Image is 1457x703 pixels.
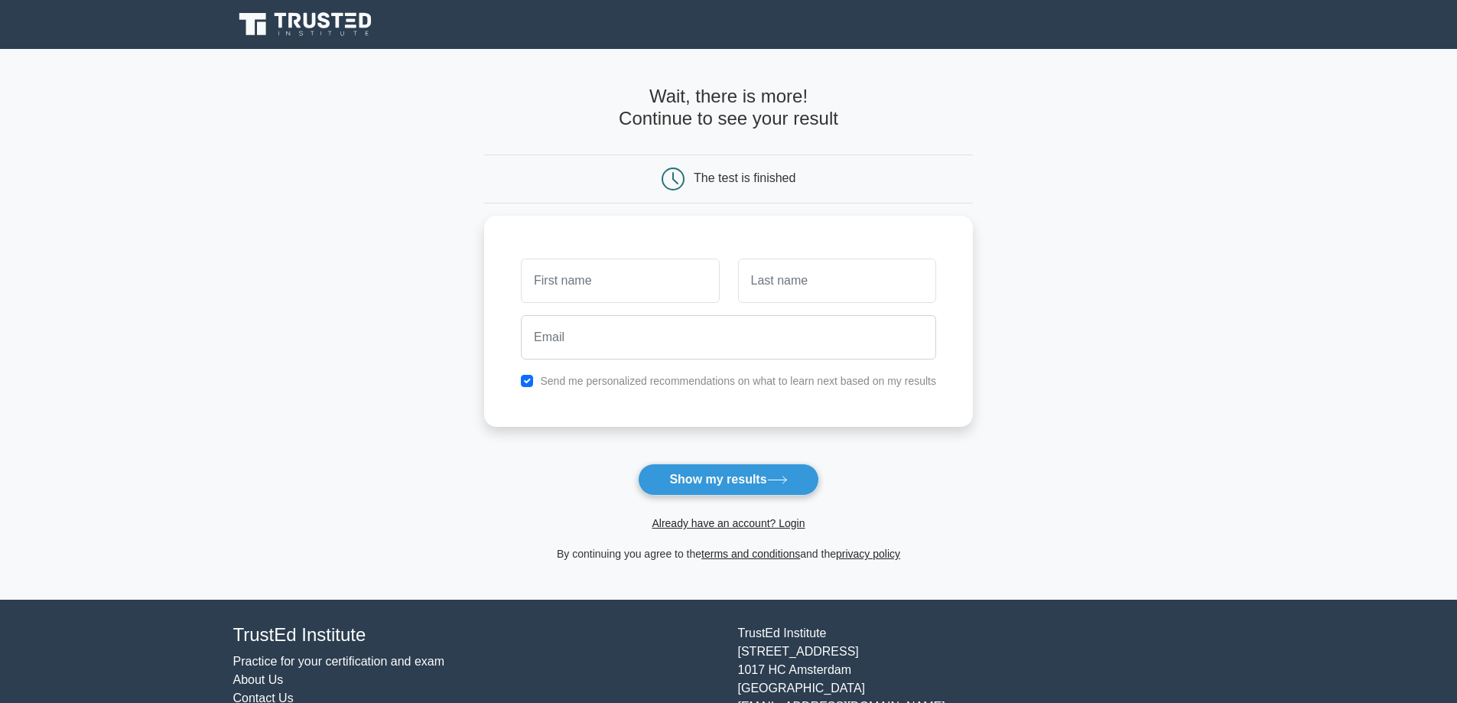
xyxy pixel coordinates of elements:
div: The test is finished [694,171,795,184]
h4: Wait, there is more! Continue to see your result [484,86,973,130]
a: privacy policy [836,548,900,560]
input: Email [521,315,936,360]
a: About Us [233,673,284,686]
input: Last name [738,259,936,303]
button: Show my results [638,464,818,496]
a: terms and conditions [701,548,800,560]
input: First name [521,259,719,303]
a: Already have an account? Login [652,517,805,529]
a: Practice for your certification and exam [233,655,445,668]
div: By continuing you agree to the and the [475,545,982,563]
label: Send me personalized recommendations on what to learn next based on my results [540,375,936,387]
h4: TrustEd Institute [233,624,720,646]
